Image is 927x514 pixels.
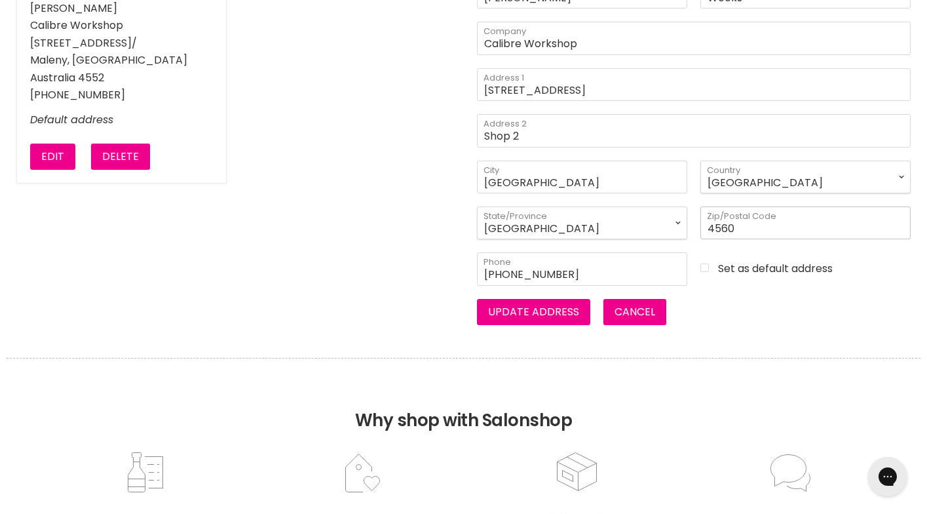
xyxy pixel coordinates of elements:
[603,299,666,325] button: Cancel
[30,114,213,126] p: Default address
[30,3,213,14] li: [PERSON_NAME]
[30,72,213,84] li: Australia 4552
[7,358,920,450] h2: Why shop with Salonshop
[477,299,590,325] button: Update address
[861,452,914,501] iframe: Gorgias live chat messenger
[30,37,213,49] li: [STREET_ADDRESS]/
[30,54,213,66] li: Maleny, [GEOGRAPHIC_DATA]
[30,144,75,170] button: Edit
[30,20,213,31] li: Calibre Workshop
[30,89,213,101] li: [PHONE_NUMBER]
[91,144,150,170] button: Delete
